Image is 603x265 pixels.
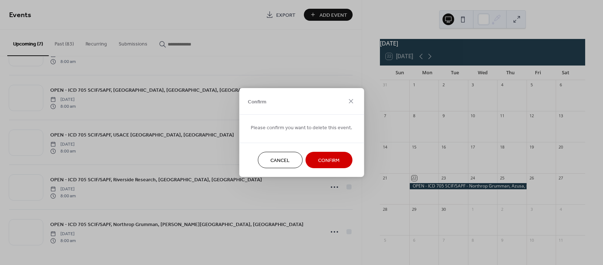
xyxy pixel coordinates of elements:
[305,152,352,168] button: Confirm
[248,98,266,106] span: Confirm
[318,157,340,165] span: Confirm
[270,157,290,165] span: Cancel
[258,152,302,168] button: Cancel
[251,124,352,132] span: Please confirm you want to delete this event.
